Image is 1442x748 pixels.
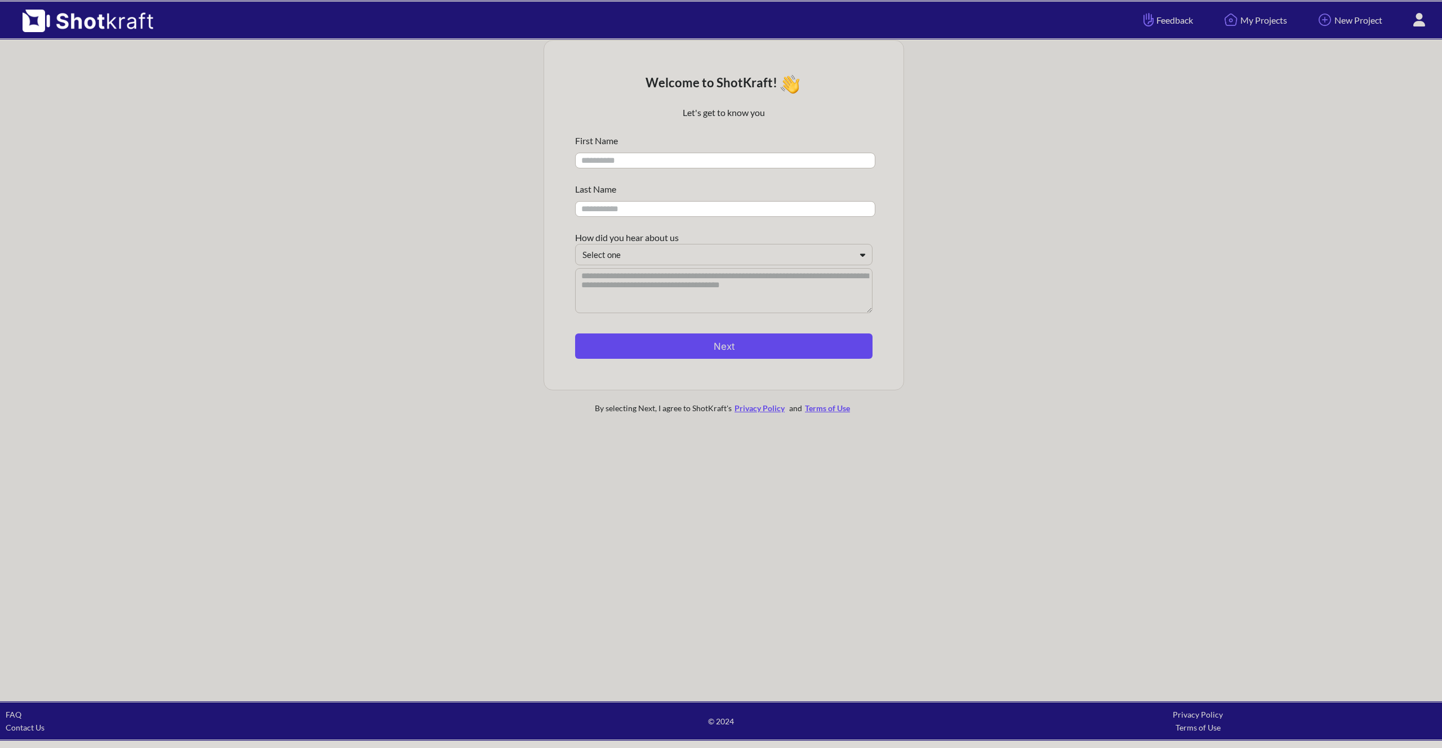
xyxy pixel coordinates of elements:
[6,710,21,719] a: FAQ
[802,403,853,413] a: Terms of Use
[1221,10,1240,29] img: Home Icon
[6,723,44,732] a: Contact Us
[1141,14,1193,26] span: Feedback
[1141,10,1156,29] img: Hand Icon
[959,721,1436,734] div: Terms of Use
[575,128,873,147] div: First Name
[575,225,873,244] div: How did you hear about us
[483,715,960,728] span: © 2024
[575,333,873,359] button: Next
[575,106,873,119] p: Let's get to know you
[777,72,803,97] img: Wave Icon
[732,403,787,413] a: Privacy Policy
[959,708,1436,721] div: Privacy Policy
[1315,10,1334,29] img: Add Icon
[1213,5,1296,35] a: My Projects
[575,177,873,195] div: Last Name
[1307,5,1391,35] a: New Project
[575,72,873,97] div: Welcome to ShotKraft!
[572,402,876,415] div: By selecting Next, I agree to ShotKraft's and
